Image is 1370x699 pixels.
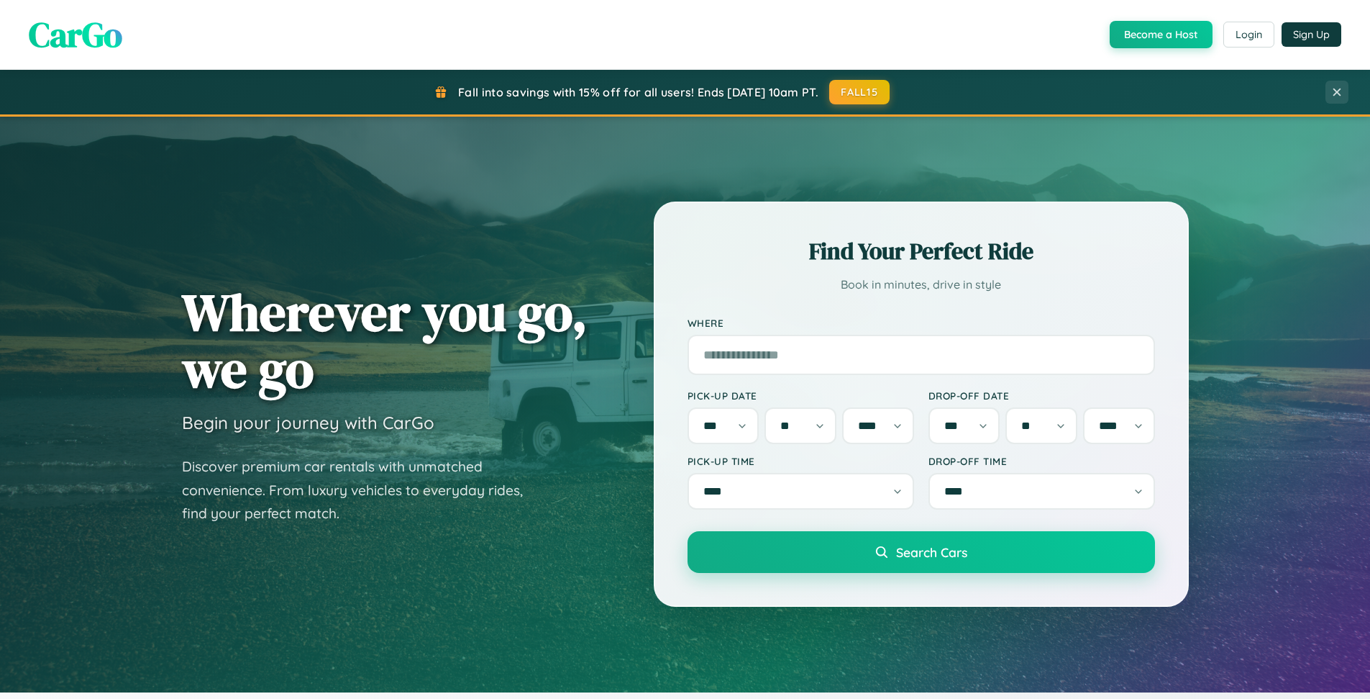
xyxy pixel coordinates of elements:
[182,284,588,397] h1: Wherever you go, we go
[688,317,1155,329] label: Where
[688,235,1155,267] h2: Find Your Perfect Ride
[688,389,914,402] label: Pick-up Date
[29,11,122,58] span: CarGo
[1110,21,1213,48] button: Become a Host
[896,544,967,560] span: Search Cars
[182,412,434,433] h3: Begin your journey with CarGo
[182,455,542,526] p: Discover premium car rentals with unmatched convenience. From luxury vehicles to everyday rides, ...
[928,455,1155,467] label: Drop-off Time
[1223,22,1274,48] button: Login
[688,274,1155,295] p: Book in minutes, drive in style
[928,389,1155,402] label: Drop-off Date
[829,80,890,104] button: FALL15
[458,85,818,99] span: Fall into savings with 15% off for all users! Ends [DATE] 10am PT.
[1282,22,1341,47] button: Sign Up
[688,531,1155,573] button: Search Cars
[688,455,914,467] label: Pick-up Time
